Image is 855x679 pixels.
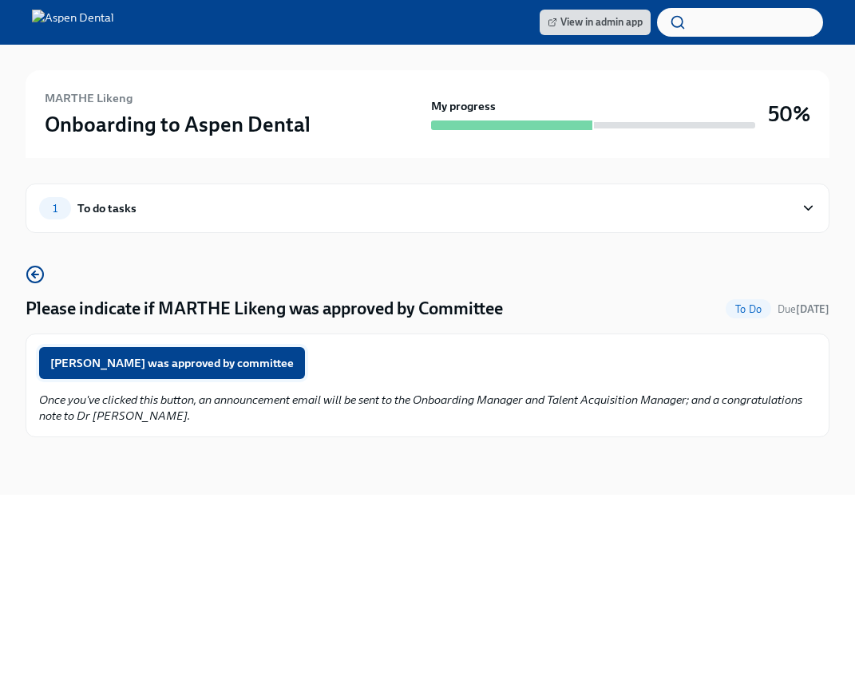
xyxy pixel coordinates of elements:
[778,302,829,317] span: October 7th, 2025 10:00
[77,199,137,217] div: To do tasks
[43,203,67,215] span: 1
[548,14,643,30] span: View in admin app
[540,10,651,35] a: View in admin app
[778,303,829,315] span: Due
[26,297,503,321] h4: Please indicate if MARTHE Likeng was approved by Committee
[796,303,829,315] strong: [DATE]
[32,10,114,35] img: Aspen Dental
[39,393,802,423] em: Once you've clicked this button, an announcement email will be sent to the Onboarding Manager and...
[45,110,311,139] h3: Onboarding to Aspen Dental
[431,98,496,114] strong: My progress
[45,89,133,107] h6: MARTHE Likeng
[768,100,810,128] h3: 50%
[39,347,305,379] button: [PERSON_NAME] was approved by committee
[726,303,771,315] span: To Do
[50,355,294,371] span: [PERSON_NAME] was approved by committee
